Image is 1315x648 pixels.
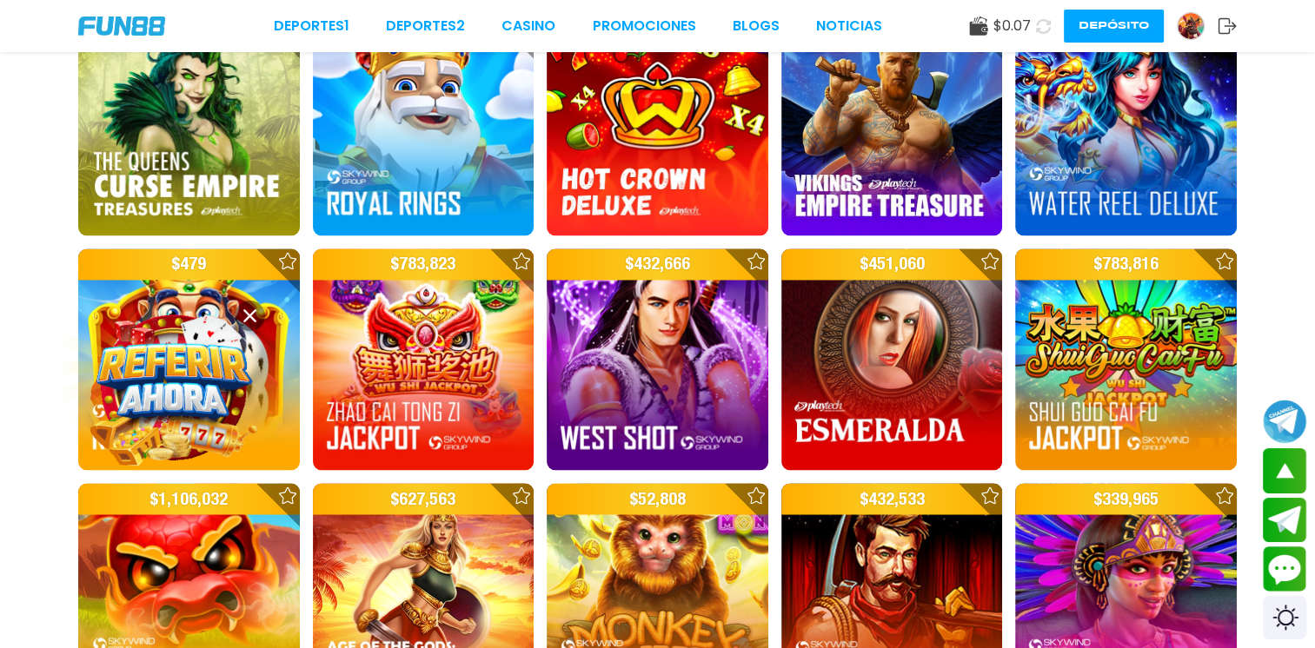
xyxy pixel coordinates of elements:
a: Deportes2 [386,16,465,36]
p: $ 783,816 [1015,248,1237,280]
a: CASINO [501,16,555,36]
img: Vikings Empire Treasures [781,15,1003,236]
img: Shui Guo Cai Fu Jackpot [1015,248,1237,470]
a: Avatar [1177,12,1218,40]
img: Avatar [1178,13,1204,39]
img: Zhao Cai Tong Zi Jackpot [313,248,535,470]
img: Image Link [95,308,253,466]
img: West Shot [547,248,768,470]
button: Depósito [1064,10,1164,43]
button: scroll up [1263,448,1306,493]
p: $ 451,060 [781,248,1003,280]
a: Deportes1 [274,16,349,36]
img: The Queen's Curse: Empire Treasures [78,15,300,236]
button: Join telegram [1263,498,1306,543]
p: $ 52,808 [547,483,768,514]
a: BLOGS [733,16,780,36]
p: $ 479 [78,248,300,280]
img: Hot Crown Deluxe [547,15,768,236]
p: $ 432,666 [547,248,768,280]
img: Royal Rings [313,15,535,236]
button: Join telegram channel [1263,399,1306,444]
p: $ 432,533 [781,483,1003,514]
div: Switch theme [1263,596,1306,639]
a: Promociones [593,16,696,36]
img: Company Logo [78,17,165,36]
p: $ 1,106,032 [78,483,300,514]
img: Water Reel Deluxe [1015,15,1237,236]
a: NOTICIAS [816,16,882,36]
p: $ 627,563 [313,483,535,514]
p: $ 783,823 [313,248,535,280]
span: $ 0.07 [993,16,1031,36]
img: Esmeralda [781,248,1003,470]
button: Contact customer service [1263,546,1306,592]
img: Respin King [78,248,300,470]
p: $ 339,965 [1015,483,1237,514]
